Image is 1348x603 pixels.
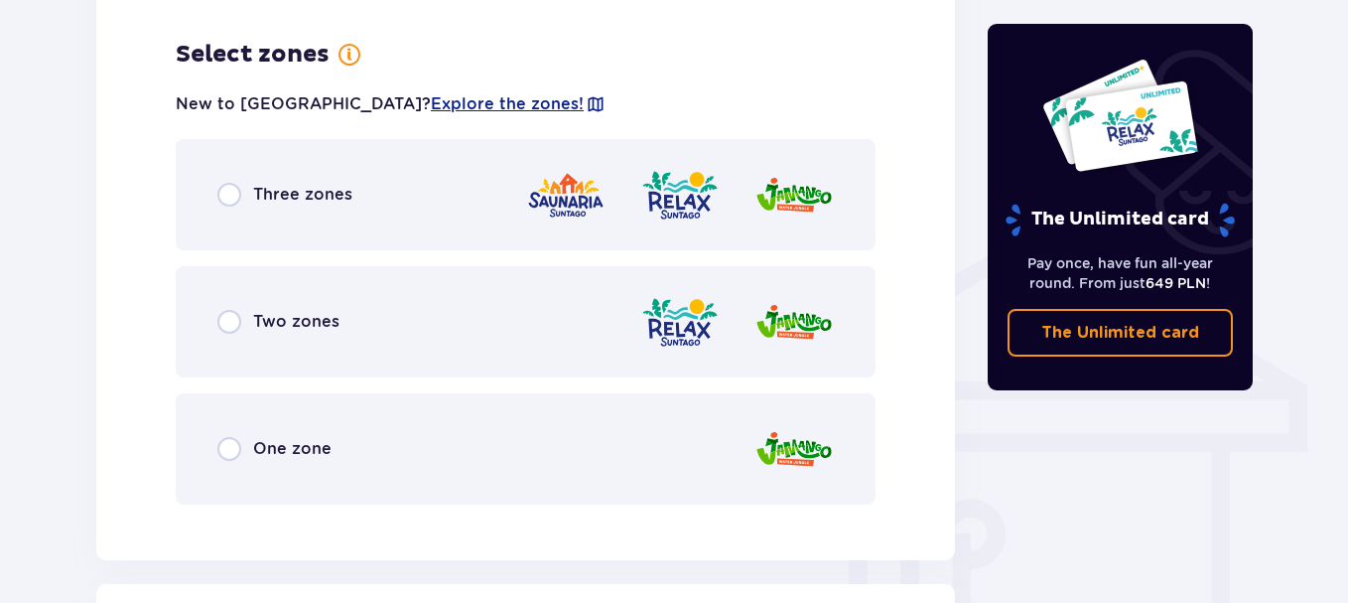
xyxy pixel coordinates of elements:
span: Two zones [253,311,339,333]
img: Jamango [754,421,834,478]
p: The Unlimited card [1041,322,1199,344]
a: Explore the zones! [431,93,584,115]
span: Three zones [253,184,352,206]
span: One zone [253,438,332,460]
a: The Unlimited card [1008,309,1234,357]
img: Saunaria [526,167,606,224]
img: Jamango [754,294,834,351]
p: Pay once, have fun all-year round. From just ! [1008,253,1234,293]
img: Relax [640,167,720,224]
img: Relax [640,294,720,351]
p: New to [GEOGRAPHIC_DATA]? [176,93,606,115]
img: Jamango [754,167,834,224]
h3: Select zones [176,40,330,70]
p: The Unlimited card [1004,203,1237,237]
img: Two entry cards to Suntago with the word 'UNLIMITED RELAX', featuring a white background with tro... [1041,58,1199,173]
span: 649 PLN [1146,275,1206,291]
